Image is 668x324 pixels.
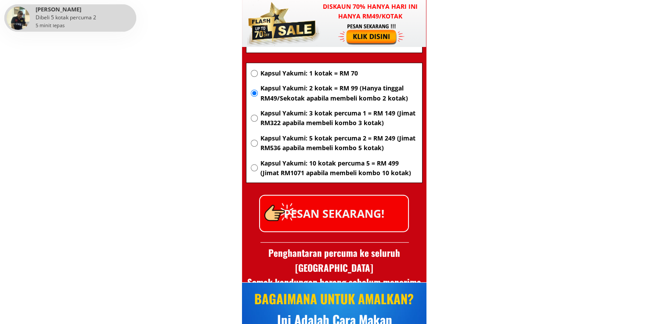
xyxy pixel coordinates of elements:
[260,158,417,178] span: Kapsul Yakumi: 10 kotak percuma 5 = RM 499 (Jimat RM1071 apabila membeli kombo 10 kotak)
[314,2,426,22] h3: Diskaun 70% hanya hari ini hanya RM49/kotak
[260,133,417,153] span: Kapsul Yakumi: 5 kotak percuma 2 = RM 249 (Jimat RM536 apabila membeli kombo 5 kotak)
[260,196,408,231] p: PESAN SEKARANG!
[242,245,426,290] h3: Penghantaran percuma ke seluruh [GEOGRAPHIC_DATA] Semak kandungan barang sebelum menerima
[260,83,417,103] span: Kapsul Yakumi: 2 kotak = RM 99 (Hanya tinggal RM49/Sekotak apabila membeli kombo 2 kotak)
[245,288,423,309] div: BAGAIMANA UNTUK AMALKAN?
[260,108,417,128] span: Kapsul Yakumi: 3 kotak percuma 1 = RM 149 (Jimat RM322 apabila membeli kombo 3 kotak)
[260,68,417,78] span: Kapsul Yakumi: 1 kotak = RM 70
